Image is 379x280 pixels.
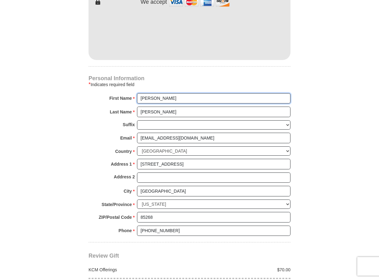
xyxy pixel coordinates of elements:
[119,226,132,235] strong: Phone
[89,253,119,259] span: Review Gift
[111,160,132,168] strong: Address 1
[89,81,290,88] div: Indicates required field
[89,76,290,81] h4: Personal Information
[102,200,132,209] strong: State/Province
[110,108,132,116] strong: Last Name
[120,134,132,142] strong: Email
[123,120,135,129] strong: Suffix
[109,94,132,103] strong: First Name
[189,267,294,273] div: $70.00
[115,147,132,156] strong: Country
[85,267,190,273] div: KCM Offerings
[124,187,132,195] strong: City
[114,172,135,181] strong: Address 2
[99,213,132,222] strong: ZIP/Postal Code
